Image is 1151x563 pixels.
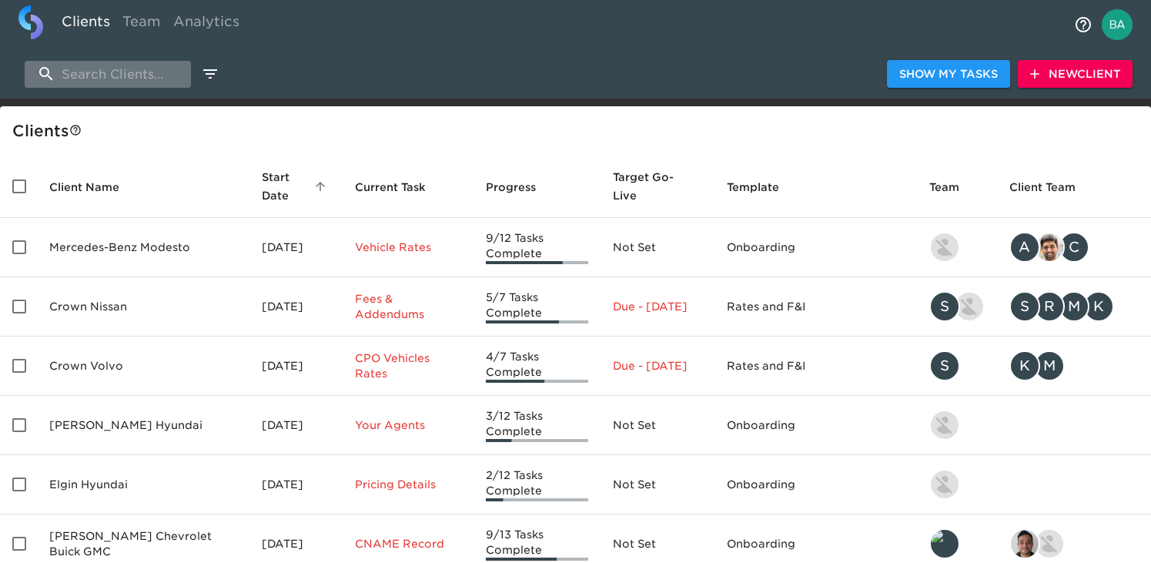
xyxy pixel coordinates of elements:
p: Fees & Addendums [355,291,462,322]
td: [DATE] [249,337,343,396]
img: austin@roadster.com [955,293,983,320]
img: kevin.lo@roadster.com [931,411,959,439]
div: S [929,350,960,381]
div: A [1009,232,1040,263]
span: Show My Tasks [899,65,998,84]
div: S [929,291,960,322]
div: M [1059,291,1089,322]
div: savannah@roadster.com [929,350,985,381]
p: Due - [DATE] [613,358,702,374]
img: sai@simplemnt.com [1011,530,1039,558]
td: [DATE] [249,218,343,277]
img: nikko.foster@roadster.com [1036,530,1063,558]
td: Onboarding [714,396,917,455]
span: Start Date [262,168,330,205]
td: 3/12 Tasks Complete [473,396,601,455]
p: Vehicle Rates [355,240,462,255]
img: logo [18,5,43,39]
span: Template [727,178,799,196]
button: edit [197,61,223,87]
img: kevin.lo@roadster.com [931,233,959,261]
td: Onboarding [714,455,917,514]
td: Not Set [601,218,714,277]
img: leland@roadster.com [931,530,959,558]
a: Team [116,5,167,43]
td: Not Set [601,396,714,455]
div: M [1034,350,1065,381]
input: search [25,61,191,88]
div: kevin.lo@roadster.com [929,232,985,263]
span: Current Task [355,178,446,196]
td: 9/12 Tasks Complete [473,218,601,277]
img: kevin.lo@roadster.com [931,471,959,498]
div: C [1059,232,1089,263]
svg: This is a list of all of your clients and clients shared with you [69,124,82,136]
div: R [1034,291,1065,322]
div: K [1009,350,1040,381]
img: Profile [1102,9,1133,40]
p: Your Agents [355,417,462,433]
td: Elgin Hyundai [37,455,249,514]
td: Rates and F&I [714,337,917,396]
td: [DATE] [249,455,343,514]
a: Analytics [167,5,246,43]
span: Progress [486,178,556,196]
div: Client s [12,119,1145,143]
div: S [1009,291,1040,322]
div: kevin.lo@roadster.com [929,469,985,500]
div: kevin.lo@roadster.com [929,410,985,441]
p: Pricing Details [355,477,462,492]
span: Calculated based on the start date and the duration of all Tasks contained in this Hub. [613,168,682,205]
td: 2/12 Tasks Complete [473,455,601,514]
div: leland@roadster.com [929,528,985,559]
span: Client Team [1009,178,1096,196]
td: 4/7 Tasks Complete [473,337,601,396]
a: Clients [55,5,116,43]
button: notifications [1065,6,1102,43]
span: This is the next Task in this Hub that should be completed [355,178,426,196]
td: Not Set [601,455,714,514]
button: Show My Tasks [887,60,1010,89]
td: [DATE] [249,396,343,455]
div: sai@simplemnt.com, nikko.foster@roadster.com [1009,528,1139,559]
span: Target Go-Live [613,168,702,205]
span: Client Name [49,178,139,196]
td: Onboarding [714,218,917,277]
p: CNAME Record [355,536,462,551]
span: New Client [1030,65,1120,84]
p: CPO Vehicles Rates [355,350,462,381]
img: sandeep@simplemnt.com [1036,233,1063,261]
button: NewClient [1018,60,1133,89]
span: Team [929,178,979,196]
td: Rates and F&I [714,277,917,337]
div: angelique.nurse@roadster.com, sandeep@simplemnt.com, clayton.mandel@roadster.com [1009,232,1139,263]
td: Mercedes-Benz Modesto [37,218,249,277]
p: Due - [DATE] [613,299,702,314]
td: Crown Nissan [37,277,249,337]
td: [DATE] [249,277,343,337]
div: kwilson@crowncars.com, mcooley@crowncars.com [1009,350,1139,381]
div: savannah@roadster.com, austin@roadster.com [929,291,985,322]
td: [PERSON_NAME] Hyundai [37,396,249,455]
div: sparent@crowncars.com, rrobins@crowncars.com, mcooley@crowncars.com, kwilson@crowncars.com [1009,291,1139,322]
td: Crown Volvo [37,337,249,396]
td: 5/7 Tasks Complete [473,277,601,337]
div: K [1083,291,1114,322]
